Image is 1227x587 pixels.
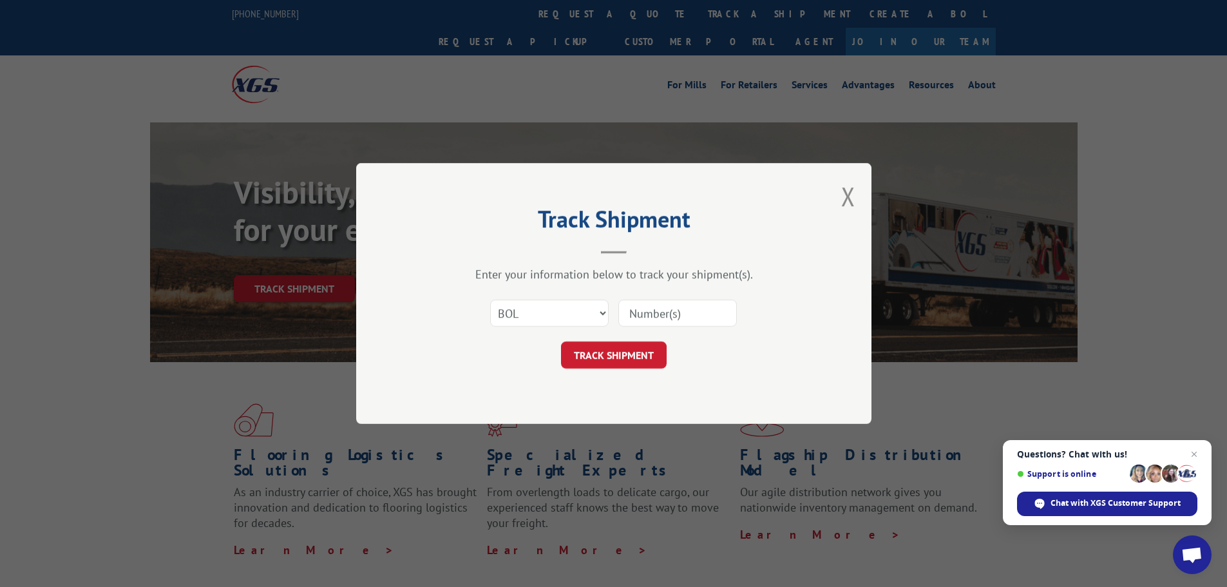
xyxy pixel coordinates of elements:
div: Open chat [1173,535,1212,574]
input: Number(s) [618,300,737,327]
span: Chat with XGS Customer Support [1051,497,1181,509]
span: Questions? Chat with us! [1017,449,1197,459]
div: Chat with XGS Customer Support [1017,492,1197,516]
button: Close modal [841,179,855,213]
button: TRACK SHIPMENT [561,342,667,369]
span: Support is online [1017,469,1125,479]
div: Enter your information below to track your shipment(s). [421,267,807,282]
h2: Track Shipment [421,210,807,235]
span: Close chat [1186,447,1202,462]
